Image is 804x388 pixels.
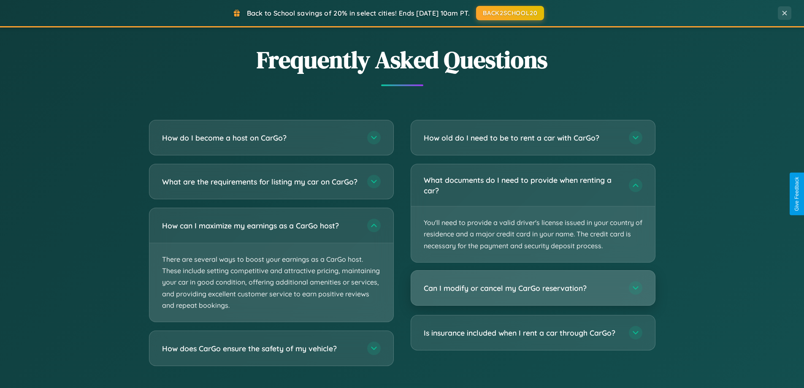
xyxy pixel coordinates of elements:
[149,43,655,76] h2: Frequently Asked Questions
[476,6,544,20] button: BACK2SCHOOL20
[162,220,359,231] h3: How can I maximize my earnings as a CarGo host?
[162,176,359,187] h3: What are the requirements for listing my car on CarGo?
[424,175,620,195] h3: What documents do I need to provide when renting a car?
[247,9,470,17] span: Back to School savings of 20% in select cities! Ends [DATE] 10am PT.
[149,243,393,322] p: There are several ways to boost your earnings as a CarGo host. These include setting competitive ...
[162,343,359,354] h3: How does CarGo ensure the safety of my vehicle?
[424,133,620,143] h3: How old do I need to be to rent a car with CarGo?
[794,177,800,211] div: Give Feedback
[424,283,620,293] h3: Can I modify or cancel my CarGo reservation?
[162,133,359,143] h3: How do I become a host on CarGo?
[411,206,655,262] p: You'll need to provide a valid driver's license issued in your country of residence and a major c...
[424,328,620,338] h3: Is insurance included when I rent a car through CarGo?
